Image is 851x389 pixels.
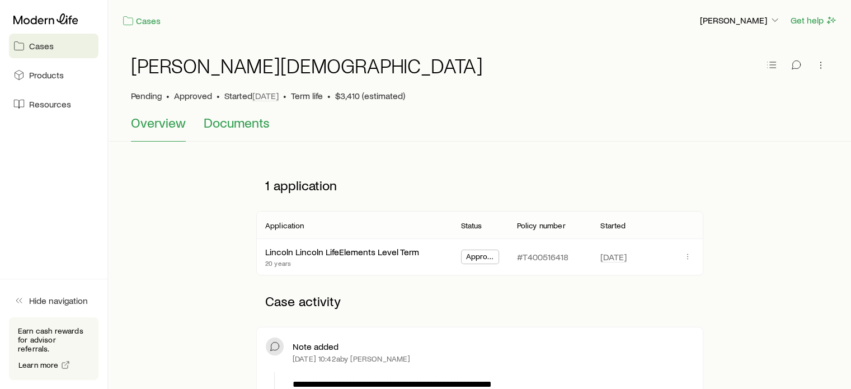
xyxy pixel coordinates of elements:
[204,115,270,130] span: Documents
[265,221,304,230] p: Application
[252,90,279,101] span: [DATE]
[9,92,98,116] a: Resources
[256,284,703,318] p: Case activity
[516,221,565,230] p: Policy number
[122,15,161,27] a: Cases
[516,251,568,263] p: #T400516418
[283,90,286,101] span: •
[131,54,483,77] h1: [PERSON_NAME][DEMOGRAPHIC_DATA]
[29,295,88,306] span: Hide navigation
[466,252,495,264] span: Approved
[293,354,411,363] p: [DATE] 10:42a by [PERSON_NAME]
[600,251,627,263] span: [DATE]
[131,115,186,130] span: Overview
[224,90,279,101] p: Started
[131,115,829,142] div: Case details tabs
[700,15,781,26] p: [PERSON_NAME]
[265,259,419,268] p: 20 years
[9,288,98,313] button: Hide navigation
[790,14,838,27] button: Get help
[9,317,98,380] div: Earn cash rewards for advisor referrals.Learn more
[600,221,626,230] p: Started
[293,341,338,352] p: Note added
[699,14,781,27] button: [PERSON_NAME]
[461,221,482,230] p: Status
[265,246,419,258] div: Lincoln Lincoln LifeElements Level Term
[9,34,98,58] a: Cases
[166,90,170,101] span: •
[217,90,220,101] span: •
[256,168,703,202] p: 1 application
[18,361,59,369] span: Learn more
[335,90,405,101] span: $3,410 (estimated)
[327,90,331,101] span: •
[9,63,98,87] a: Products
[174,90,212,101] span: Approved
[18,326,90,353] p: Earn cash rewards for advisor referrals.
[29,69,64,81] span: Products
[265,246,419,257] a: Lincoln Lincoln LifeElements Level Term
[131,90,162,101] p: Pending
[291,90,323,101] span: Term life
[29,40,54,51] span: Cases
[29,99,71,110] span: Resources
